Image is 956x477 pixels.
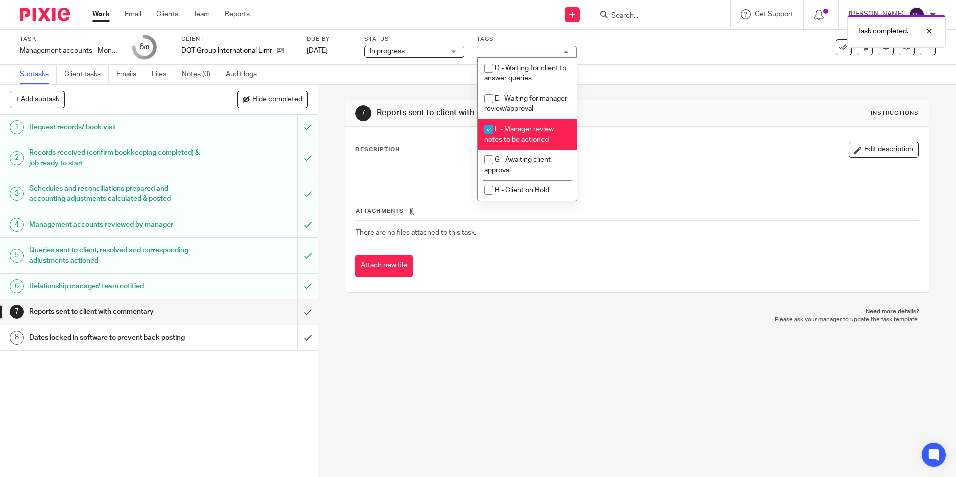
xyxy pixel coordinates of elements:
[364,35,464,43] label: Status
[29,243,201,268] h1: Queries sent to client, resolved and corresponding adjustments actioned
[10,218,24,232] div: 4
[355,316,919,324] p: Please ask your manager to update the task template.
[156,9,178,19] a: Clients
[92,9,110,19] a: Work
[20,8,70,21] img: Pixie
[484,95,567,113] span: E - Waiting for manager review/approval
[477,35,577,43] label: Tags
[29,217,201,232] h1: Management accounts reviewed by manager
[181,35,294,43] label: Client
[909,7,925,23] img: svg%3E
[29,304,201,319] h1: Reports sent to client with commentary
[356,229,476,236] span: There are no files attached to this task.
[29,120,201,135] h1: Request records/ book visit
[355,105,371,121] div: 7
[10,249,24,263] div: 5
[10,151,24,165] div: 2
[10,305,24,319] div: 7
[237,91,308,108] button: Hide completed
[355,308,919,316] p: Need more details?
[10,91,65,108] button: + Add subtask
[125,9,141,19] a: Email
[355,146,400,154] p: Description
[182,65,218,84] a: Notes (0)
[20,35,120,43] label: Task
[377,108,658,118] h1: Reports sent to client with commentary
[484,65,566,82] span: D - Waiting for client to answer queries
[181,46,272,56] p: DOT Group International Limited
[20,46,120,56] div: Management accounts - Monthly
[226,65,264,84] a: Audit logs
[307,35,352,43] label: Due by
[144,45,149,50] small: /8
[152,65,174,84] a: Files
[29,330,201,345] h1: Dates locked in software to prevent back posting
[116,65,144,84] a: Emails
[20,65,57,84] a: Subtasks
[858,26,908,36] p: Task completed.
[193,9,210,19] a: Team
[871,109,919,117] div: Instructions
[10,331,24,345] div: 8
[355,255,413,277] button: Attach new file
[139,41,149,53] div: 6
[29,181,201,207] h1: Schedules and reconciliations prepared and accounting adjustments calculated & posted
[484,156,551,174] span: G - Awaiting client approval
[29,145,201,171] h1: Records received (confirm bookkeeping completed) & job ready to start
[849,142,919,158] button: Edit description
[252,96,302,104] span: Hide completed
[356,208,404,214] span: Attachments
[495,187,549,194] span: H - Client on Hold
[307,47,328,54] span: [DATE]
[370,48,405,55] span: In progress
[10,279,24,293] div: 6
[225,9,250,19] a: Reports
[10,120,24,134] div: 1
[64,65,109,84] a: Client tasks
[484,126,554,143] span: F - Manager review notes to be actioned
[10,187,24,201] div: 3
[29,279,201,294] h1: Relationship manager/ team notified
